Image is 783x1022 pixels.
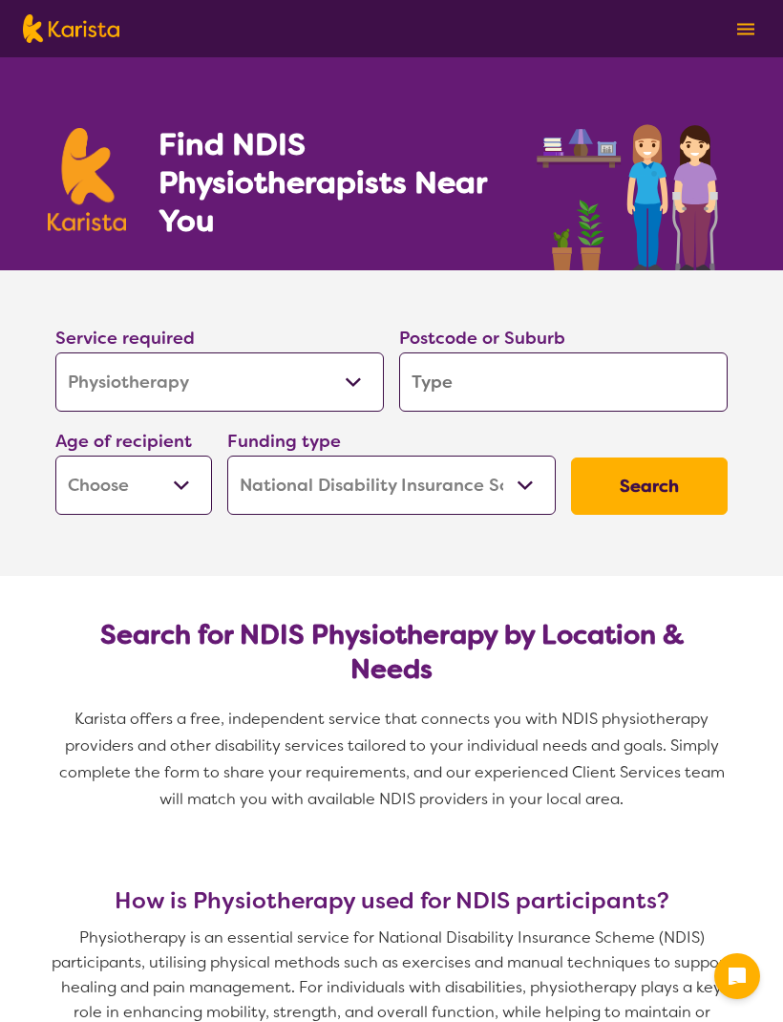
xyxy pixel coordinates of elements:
[159,125,512,240] h1: Find NDIS Physiotherapists Near You
[23,14,119,43] img: Karista logo
[737,23,754,35] img: menu
[227,430,341,453] label: Funding type
[48,887,735,914] h3: How is Physiotherapy used for NDIS participants?
[571,458,728,515] button: Search
[531,103,735,270] img: physiotherapy
[399,327,565,350] label: Postcode or Suburb
[48,128,126,231] img: Karista logo
[399,352,728,412] input: Type
[48,706,735,813] p: Karista offers a free, independent service that connects you with NDIS physiotherapy providers an...
[71,618,712,687] h2: Search for NDIS Physiotherapy by Location & Needs
[55,327,195,350] label: Service required
[55,430,192,453] label: Age of recipient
